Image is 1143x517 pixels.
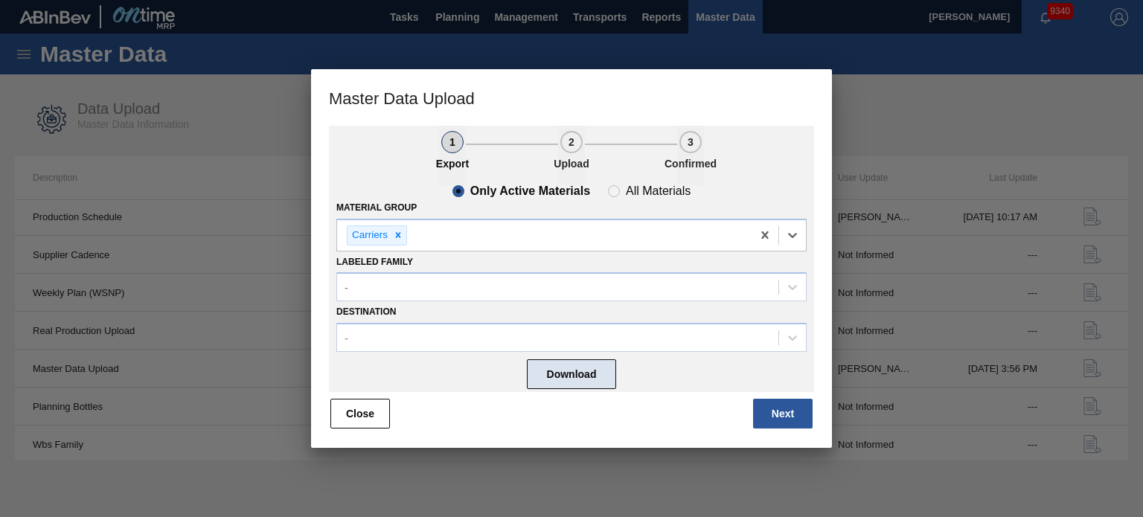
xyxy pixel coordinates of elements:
button: 1Export [439,126,466,185]
div: - [345,281,348,294]
button: Next [753,399,813,428]
button: Close [330,399,390,428]
button: 2Upload [558,126,585,185]
button: Download [527,359,616,389]
div: 3 [679,131,702,153]
p: Confirmed [653,158,728,170]
div: - [345,332,348,344]
clb-radio-button: Only Active Materials [452,185,590,197]
button: 3Confirmed [677,126,704,185]
p: Export [415,158,490,170]
clb-radio-button: All Materials [608,185,691,197]
label: Destination [336,306,396,317]
div: 2 [560,131,583,153]
label: Labeled Family [336,257,413,267]
p: Upload [534,158,609,170]
div: 1 [441,131,464,153]
div: Carriers [348,226,390,245]
h3: Master Data Upload [311,69,832,126]
label: Material Group [336,202,417,213]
